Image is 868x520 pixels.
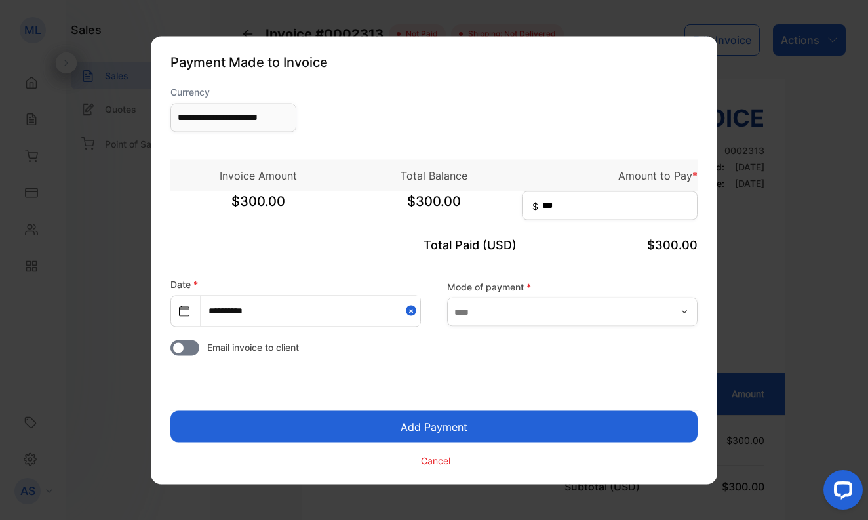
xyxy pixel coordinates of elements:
[207,340,299,353] span: Email invoice to client
[406,296,420,325] button: Close
[170,52,698,71] p: Payment Made to Invoice
[522,167,698,183] p: Amount to Pay
[170,278,198,289] label: Date
[647,237,698,251] span: $300.00
[346,191,522,224] span: $300.00
[447,280,698,294] label: Mode of payment
[170,410,698,442] button: Add Payment
[170,85,296,98] label: Currency
[532,199,538,212] span: $
[346,235,522,253] p: Total Paid (USD)
[813,465,868,520] iframe: LiveChat chat widget
[421,454,450,468] p: Cancel
[170,167,346,183] p: Invoice Amount
[170,191,346,224] span: $300.00
[346,167,522,183] p: Total Balance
